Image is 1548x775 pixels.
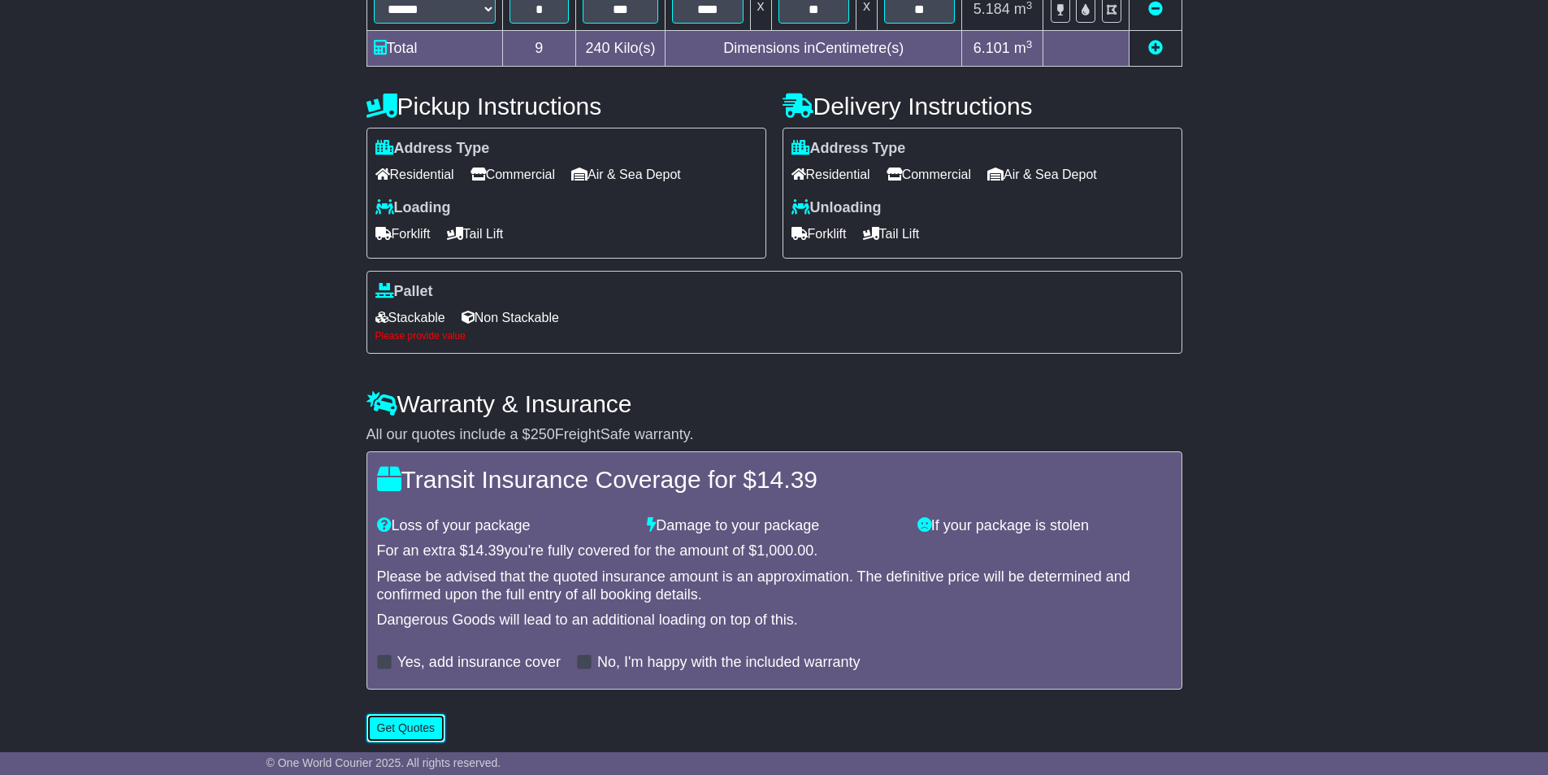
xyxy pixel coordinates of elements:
[502,31,576,67] td: 9
[1148,1,1163,17] a: Remove this item
[576,31,666,67] td: Kilo(s)
[468,542,505,559] span: 14.39
[377,466,1172,493] h4: Transit Insurance Coverage for $
[639,517,909,535] div: Damage to your package
[887,162,971,187] span: Commercial
[375,283,433,301] label: Pallet
[791,140,906,158] label: Address Type
[973,40,1010,56] span: 6.101
[757,466,817,493] span: 14.39
[757,542,813,559] span: 1,000.00
[1014,40,1033,56] span: m
[366,426,1182,444] div: All our quotes include a $ FreightSafe warranty.
[366,93,766,120] h4: Pickup Instructions
[586,40,610,56] span: 240
[909,517,1180,535] div: If your package is stolen
[366,390,1182,417] h4: Warranty & Insurance
[377,542,1172,560] div: For an extra $ you're fully covered for the amount of $ .
[597,654,861,672] label: No, I'm happy with the included warranty
[791,162,870,187] span: Residential
[375,162,454,187] span: Residential
[791,221,847,246] span: Forklift
[783,93,1182,120] h4: Delivery Instructions
[375,199,451,217] label: Loading
[462,305,559,330] span: Non Stackable
[366,714,446,742] button: Get Quotes
[375,221,431,246] span: Forklift
[366,31,502,67] td: Total
[666,31,962,67] td: Dimensions in Centimetre(s)
[863,221,920,246] span: Tail Lift
[987,162,1097,187] span: Air & Sea Depot
[531,426,555,442] span: 250
[377,612,1172,629] div: Dangerous Goods will lead to an additional loading on top of this.
[397,654,561,672] label: Yes, add insurance cover
[571,162,681,187] span: Air & Sea Depot
[1014,1,1033,17] span: m
[791,199,882,217] label: Unloading
[447,221,504,246] span: Tail Lift
[1026,38,1033,50] sup: 3
[470,162,555,187] span: Commercial
[377,568,1172,603] div: Please be advised that the quoted insurance amount is an approximation. The definitive price will...
[375,305,445,330] span: Stackable
[267,756,501,769] span: © One World Courier 2025. All rights reserved.
[1148,40,1163,56] a: Add new item
[369,517,640,535] div: Loss of your package
[375,140,490,158] label: Address Type
[375,330,1173,342] div: Please provide value
[973,1,1010,17] span: 5.184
